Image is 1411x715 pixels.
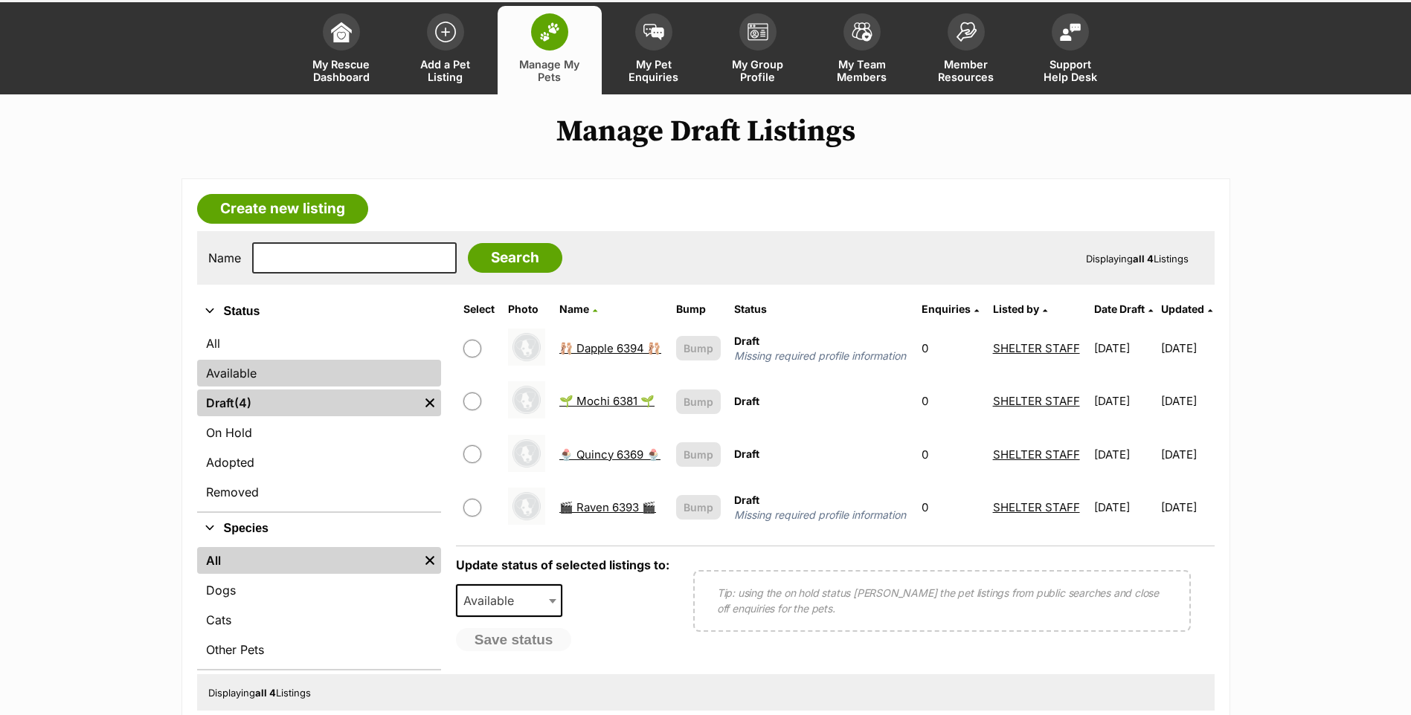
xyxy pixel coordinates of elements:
button: Bump [676,442,721,467]
a: 🍨 Quincy 6369 🍨 [559,447,660,462]
a: All [197,547,419,574]
img: help-desk-icon-fdf02630f3aa405de69fd3d07c3f3aa587a6932b1a1747fa1d2bba05be0121f9.svg [1060,23,1081,41]
a: Removed [197,479,441,505]
span: Bump [684,340,713,356]
img: manage-my-pets-icon-02211641906a0b7f246fdf0571729dbe1e7629f14944591b6c1af311fb30b64b.svg [539,22,560,42]
td: [DATE] [1088,482,1160,533]
a: Enquiries [922,302,979,315]
input: Search [468,243,562,273]
span: Draft [734,395,759,407]
label: Update status of selected listings to: [456,557,669,572]
span: (4) [234,394,251,412]
img: 🩰 Dapple 6394 🩰 [508,329,545,366]
td: [DATE] [1088,375,1160,427]
span: translation missing: en.admin.listings.index.attributes.date_draft [1094,302,1145,315]
img: add-pet-listing-icon-0afa8454b4691262ce3f59096e99ab1cd57d4a30225e0717b998d2c9b9846f56.svg [435,22,456,42]
a: 🎬 Raven 6393 🎬 [559,500,656,514]
a: My Group Profile [706,6,810,94]
span: My Rescue Dashboard [308,58,375,83]
a: Listed by [993,302,1047,315]
div: Species [197,544,441,669]
span: Missing required profile information [734,508,907,522]
th: Photo [502,297,552,321]
td: 0 [916,429,986,480]
span: My Team Members [829,58,896,83]
strong: all 4 [1133,253,1154,265]
a: Name [559,302,597,315]
span: Draft [734,447,759,460]
td: [DATE] [1161,323,1213,374]
a: Date Draft [1094,302,1153,315]
img: group-profile-icon-3fa3cf56718a62981997c0bc7e787c4b2cf8bcc04b72c1350f741eb67cf2f40e.svg [748,23,768,41]
button: Status [197,302,441,321]
span: Manage My Pets [516,58,583,83]
th: Bump [670,297,727,321]
p: Tip: using the on hold status [PERSON_NAME] the pet listings from public searches and close off e... [717,585,1167,616]
img: member-resources-icon-8e73f808a243e03378d46382f2149f9095a855e16c252ad45f914b54edf8863c.svg [956,22,977,42]
a: All [197,330,441,357]
a: Remove filter [419,389,441,416]
span: Available [457,590,529,611]
span: My Pet Enquiries [620,58,687,83]
span: Available [456,584,563,617]
label: Name [208,251,241,265]
span: Add a Pet Listing [412,58,479,83]
a: Other Pets [197,636,441,663]
td: 0 [916,323,986,374]
span: Displaying Listings [1086,253,1189,265]
span: Draft [734,494,759,506]
a: Cats [197,606,441,633]
a: 🌱 Mochi 6381 🌱 [559,394,655,408]
img: 🌱 Mochi 6381 🌱 [508,381,545,418]
button: Species [197,519,441,538]
th: Status [728,297,913,321]
td: [DATE] [1088,323,1160,374]
span: Listed by [993,302,1039,315]
a: Remove filter [419,547,441,574]
span: Bump [684,447,713,462]
td: [DATE] [1088,429,1160,480]
a: On Hold [197,419,441,446]
button: Save status [456,628,572,652]
td: 0 [916,482,986,533]
a: SHELTER STAFF [993,341,1080,355]
strong: all 4 [255,687,276,699]
a: Manage My Pets [498,6,602,94]
th: Select [457,297,501,321]
span: Member Resources [933,58,1000,83]
a: Adopted [197,449,441,476]
a: 🩰 Dapple 6394 🩰 [559,341,661,355]
div: Status [197,327,441,511]
span: Name [559,302,589,315]
a: Create new listing [197,194,368,224]
td: [DATE] [1161,482,1213,533]
button: Bump [676,389,721,414]
td: [DATE] [1161,375,1213,427]
td: 0 [916,375,986,427]
img: 🍨 Quincy 6369 🍨 [508,435,545,472]
td: [DATE] [1161,429,1213,480]
a: Available [197,360,441,386]
span: Bump [684,499,713,515]
a: Add a Pet Listing [393,6,498,94]
img: team-members-icon-5396bd8760b3fe7c0b43da4ab00e1e3bb1a5d9ba89233759b79545d2d3fc5d0d.svg [852,22,872,42]
span: My Group Profile [724,58,791,83]
a: Updated [1161,302,1212,315]
button: Bump [676,336,721,360]
a: My Team Members [810,6,914,94]
a: Dogs [197,577,441,604]
span: Support Help Desk [1037,58,1104,83]
button: Bump [676,495,721,520]
img: pet-enquiries-icon-7e3ad2cf08bfb03b45e93fb7055b45f3efa6380592205ae92323e6603595dc1f.svg [643,24,664,40]
span: Displaying Listings [208,687,311,699]
a: My Pet Enquiries [602,6,706,94]
a: SHELTER STAFF [993,447,1080,462]
a: Draft [197,389,419,416]
span: translation missing: en.admin.listings.index.attributes.enquiries [922,302,971,315]
img: 🎬 Raven 6393 🎬 [508,488,545,525]
span: Missing required profile information [734,349,907,363]
a: Member Resources [914,6,1018,94]
a: Support Help Desk [1018,6,1122,94]
a: SHELTER STAFF [993,500,1080,514]
img: dashboard-icon-eb2f2d2d3e046f16d808141f083e7271f6b2e854fb5c12c21221c1fb7104beca.svg [331,22,352,42]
